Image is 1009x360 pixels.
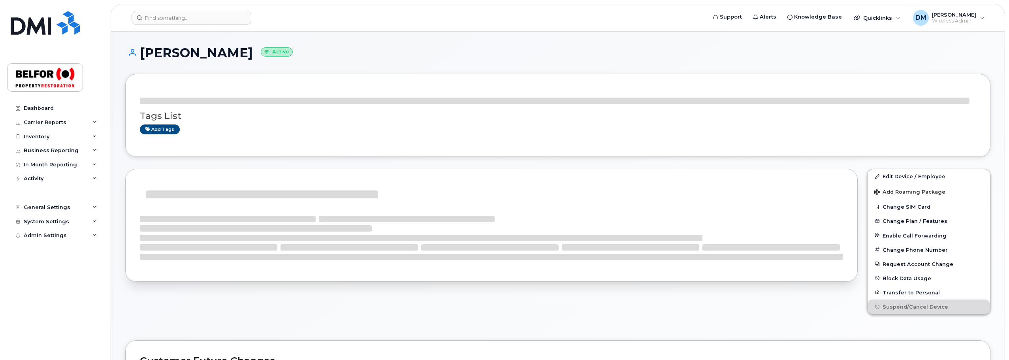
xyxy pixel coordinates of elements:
[868,271,990,285] button: Block Data Usage
[868,300,990,314] button: Suspend/Cancel Device
[868,243,990,257] button: Change Phone Number
[868,200,990,214] button: Change SIM Card
[874,189,945,196] span: Add Roaming Package
[140,111,976,121] h3: Tags List
[868,228,990,243] button: Enable Call Forwarding
[883,304,948,310] span: Suspend/Cancel Device
[868,183,990,200] button: Add Roaming Package
[261,47,293,57] small: Active
[140,124,180,134] a: Add tags
[883,232,947,238] span: Enable Call Forwarding
[125,46,990,60] h1: [PERSON_NAME]
[883,218,947,224] span: Change Plan / Features
[868,257,990,271] button: Request Account Change
[868,214,990,228] button: Change Plan / Features
[868,285,990,300] button: Transfer to Personal
[868,169,990,183] a: Edit Device / Employee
